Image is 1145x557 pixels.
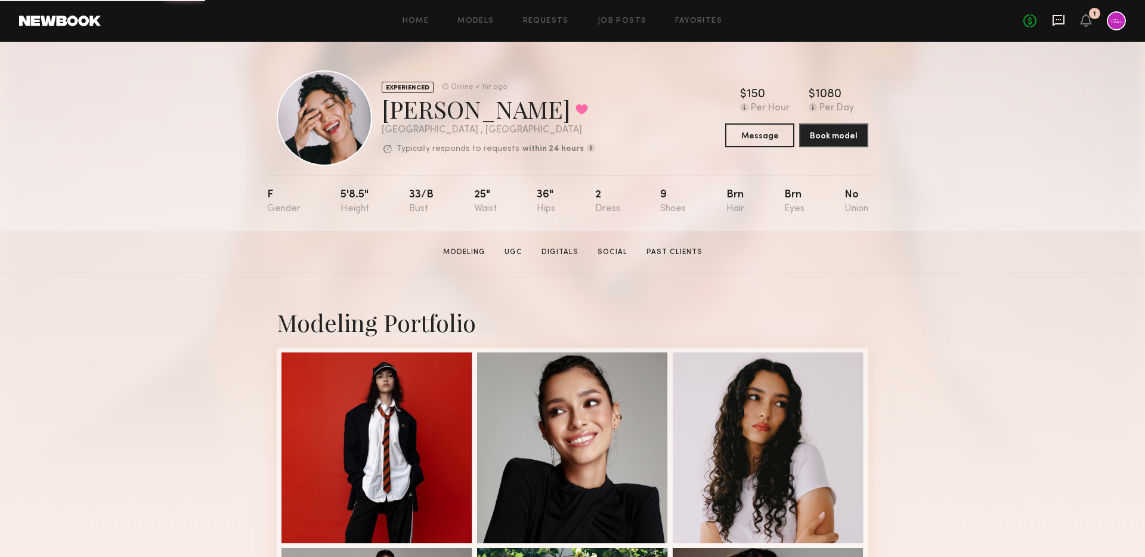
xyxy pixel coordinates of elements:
div: EXPERIENCED [382,82,434,93]
div: 33/b [409,190,434,214]
a: Past Clients [642,247,707,258]
div: 1 [1093,11,1096,17]
div: Per Hour [751,103,790,114]
div: Brn [726,190,744,214]
button: Message [725,123,794,147]
div: 150 [747,89,765,101]
div: $ [740,89,747,101]
div: Brn [784,190,804,214]
div: 2 [595,190,620,214]
div: 25" [474,190,497,214]
div: 9 [660,190,686,214]
a: Models [457,17,494,25]
div: 1080 [815,89,841,101]
p: Typically responds to requests [397,145,519,153]
a: Digitals [537,247,583,258]
div: 36" [537,190,555,214]
div: [GEOGRAPHIC_DATA] , [GEOGRAPHIC_DATA] [382,125,595,135]
a: Modeling [438,247,490,258]
div: Online < 1hr ago [451,83,507,91]
button: Book model [799,123,868,147]
a: Home [403,17,429,25]
a: Social [593,247,632,258]
a: UGC [500,247,527,258]
div: Modeling Portfolio [277,307,868,338]
b: within 24 hours [522,145,584,153]
a: Favorites [675,17,722,25]
div: 5'8.5" [341,190,369,214]
div: $ [809,89,815,101]
a: Requests [523,17,569,25]
div: F [267,190,301,214]
div: [PERSON_NAME] [382,93,595,125]
div: Per Day [819,103,854,114]
a: Job Posts [598,17,647,25]
div: No [844,190,868,214]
